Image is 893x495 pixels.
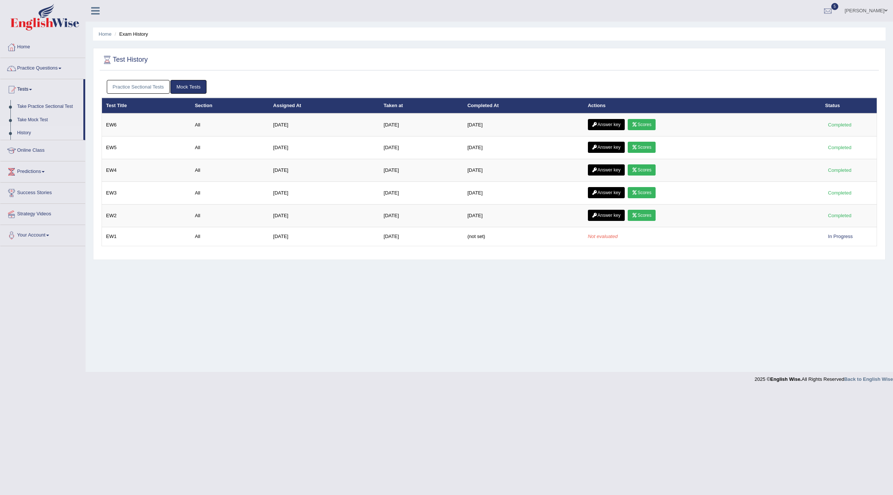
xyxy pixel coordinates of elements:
[14,126,83,140] a: History
[588,234,618,239] em: Not evaluated
[467,234,485,239] span: (not set)
[0,58,85,77] a: Practice Questions
[102,205,191,227] td: EW2
[825,212,854,219] div: Completed
[844,376,893,382] a: Back to English Wise
[588,210,625,221] a: Answer key
[825,144,854,151] div: Completed
[463,98,584,113] th: Completed At
[380,136,463,159] td: [DATE]
[170,80,207,94] a: Mock Tests
[102,113,191,136] td: EW6
[191,159,269,182] td: All
[191,113,269,136] td: All
[14,100,83,113] a: Take Practice Sectional Test
[825,189,854,197] div: Completed
[0,204,85,222] a: Strategy Videos
[0,140,85,159] a: Online Class
[380,182,463,205] td: [DATE]
[0,183,85,201] a: Success Stories
[102,227,191,246] td: EW1
[269,182,380,205] td: [DATE]
[770,376,801,382] strong: English Wise.
[0,161,85,180] a: Predictions
[463,205,584,227] td: [DATE]
[825,121,854,129] div: Completed
[269,159,380,182] td: [DATE]
[831,3,839,10] span: 5
[380,227,463,246] td: [DATE]
[191,227,269,246] td: All
[102,136,191,159] td: EW5
[628,187,655,198] a: Scores
[584,98,821,113] th: Actions
[825,232,856,240] div: In Progress
[380,113,463,136] td: [DATE]
[821,98,877,113] th: Status
[0,79,83,98] a: Tests
[269,136,380,159] td: [DATE]
[102,159,191,182] td: EW4
[380,205,463,227] td: [DATE]
[269,98,380,113] th: Assigned At
[628,210,655,221] a: Scores
[102,54,148,65] h2: Test History
[0,225,85,244] a: Your Account
[380,159,463,182] td: [DATE]
[113,30,148,38] li: Exam History
[102,98,191,113] th: Test Title
[463,113,584,136] td: [DATE]
[588,164,625,176] a: Answer key
[588,142,625,153] a: Answer key
[191,98,269,113] th: Section
[191,136,269,159] td: All
[99,31,112,37] a: Home
[628,119,655,130] a: Scores
[191,205,269,227] td: All
[269,113,380,136] td: [DATE]
[825,166,854,174] div: Completed
[588,187,625,198] a: Answer key
[191,182,269,205] td: All
[628,142,655,153] a: Scores
[0,37,85,55] a: Home
[755,372,893,383] div: 2025 © All Rights Reserved
[102,182,191,205] td: EW3
[380,98,463,113] th: Taken at
[463,136,584,159] td: [DATE]
[269,227,380,246] td: [DATE]
[463,182,584,205] td: [DATE]
[269,205,380,227] td: [DATE]
[628,164,655,176] a: Scores
[14,113,83,127] a: Take Mock Test
[463,159,584,182] td: [DATE]
[107,80,170,94] a: Practice Sectional Tests
[588,119,625,130] a: Answer key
